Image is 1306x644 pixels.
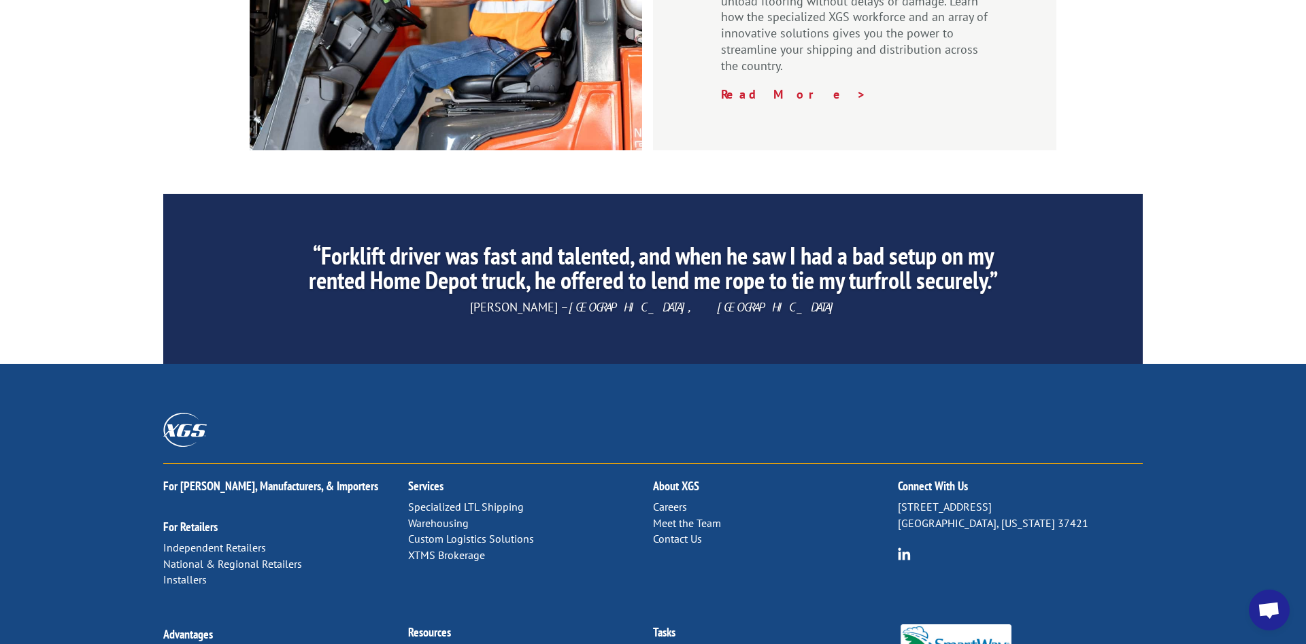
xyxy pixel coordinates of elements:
[408,548,485,562] a: XTMS Brokerage
[653,500,687,513] a: Careers
[898,499,1143,532] p: [STREET_ADDRESS] [GEOGRAPHIC_DATA], [US_STATE] 37421
[408,624,451,640] a: Resources
[721,86,867,102] a: Read More >
[653,516,721,530] a: Meet the Team
[163,519,218,535] a: For Retailers
[408,532,534,545] a: Custom Logistics Solutions
[163,573,207,586] a: Installers
[408,500,524,513] a: Specialized LTL Shipping
[653,532,702,545] a: Contact Us
[163,541,266,554] a: Independent Retailers
[291,243,1015,299] h2: “Forklift driver was fast and talented, and when he saw I had a bad setup on my rented Home Depot...
[163,626,213,642] a: Advantages
[408,478,443,494] a: Services
[163,557,302,571] a: National & Regional Retailers
[163,478,378,494] a: For [PERSON_NAME], Manufacturers, & Importers
[898,480,1143,499] h2: Connect With Us
[163,413,207,446] img: XGS_Logos_ALL_2024_All_White
[470,299,837,315] span: [PERSON_NAME] –
[408,516,469,530] a: Warehousing
[653,478,699,494] a: About XGS
[569,299,837,315] em: [GEOGRAPHIC_DATA], [GEOGRAPHIC_DATA]
[1249,590,1290,630] div: Open chat
[898,547,911,560] img: group-6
